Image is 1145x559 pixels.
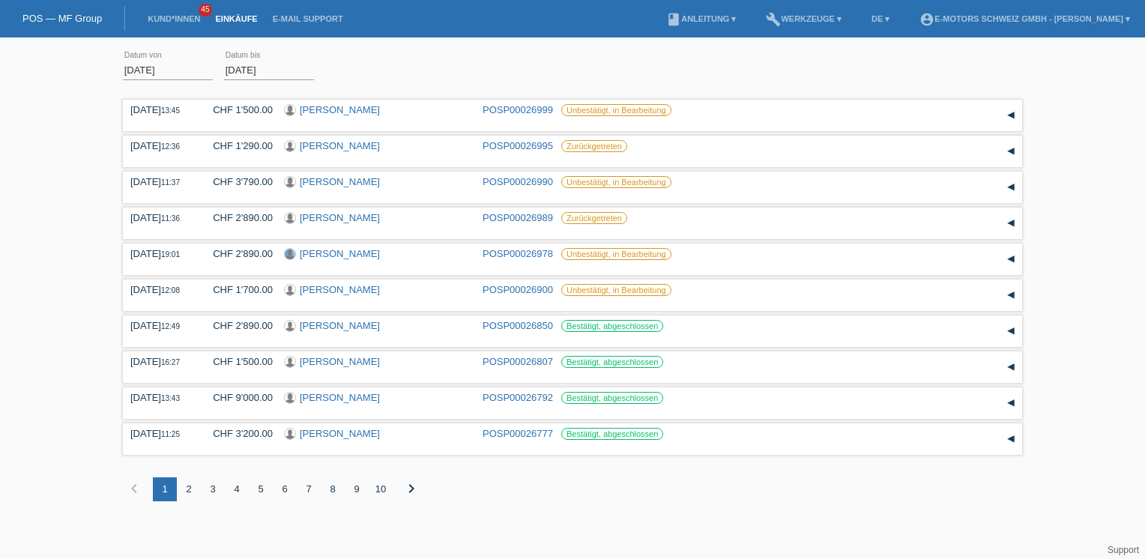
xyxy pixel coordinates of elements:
[161,178,180,187] span: 11:37
[202,356,273,367] div: CHF 1'500.00
[300,356,380,367] a: [PERSON_NAME]
[300,320,380,331] a: [PERSON_NAME]
[483,104,553,115] a: POSP00026999
[659,14,743,23] a: bookAnleitung ▾
[130,428,190,439] div: [DATE]
[864,14,897,23] a: DE ▾
[300,176,380,187] a: [PERSON_NAME]
[300,392,380,403] a: [PERSON_NAME]
[177,477,201,501] div: 2
[202,104,273,115] div: CHF 1'500.00
[561,212,627,224] label: Zurückgetreten
[130,104,190,115] div: [DATE]
[161,322,180,330] span: 12:49
[1000,284,1022,306] div: auf-/zuklappen
[161,106,180,115] span: 13:45
[369,477,393,501] div: 10
[140,14,208,23] a: Kund*innen
[321,477,345,501] div: 8
[161,358,180,366] span: 16:27
[561,428,663,440] label: Bestätigt, abgeschlossen
[202,392,273,403] div: CHF 9'000.00
[22,13,102,24] a: POS — MF Group
[300,140,380,151] a: [PERSON_NAME]
[300,104,380,115] a: [PERSON_NAME]
[666,12,681,27] i: book
[1000,212,1022,235] div: auf-/zuklappen
[300,212,380,223] a: [PERSON_NAME]
[199,4,212,16] span: 45
[161,142,180,151] span: 12:36
[130,140,190,151] div: [DATE]
[1000,104,1022,127] div: auf-/zuklappen
[483,356,553,367] a: POSP00026807
[273,477,297,501] div: 6
[161,250,180,259] span: 19:01
[483,284,553,295] a: POSP00026900
[483,140,553,151] a: POSP00026995
[130,356,190,367] div: [DATE]
[912,14,1138,23] a: account_circleE-Motors Schweiz GmbH - [PERSON_NAME] ▾
[1000,140,1022,163] div: auf-/zuklappen
[249,477,273,501] div: 5
[130,248,190,259] div: [DATE]
[202,248,273,259] div: CHF 2'890.00
[153,477,177,501] div: 1
[483,212,553,223] a: POSP00026989
[483,320,553,331] a: POSP00026850
[1000,428,1022,450] div: auf-/zuklappen
[125,480,143,498] i: chevron_left
[561,356,663,368] label: Bestätigt, abgeschlossen
[130,320,190,331] div: [DATE]
[483,428,553,439] a: POSP00026777
[161,214,180,223] span: 11:36
[297,477,321,501] div: 7
[202,212,273,223] div: CHF 2'890.00
[483,248,553,259] a: POSP00026978
[402,480,420,498] i: chevron_right
[202,176,273,187] div: CHF 3'790.00
[483,176,553,187] a: POSP00026990
[1000,356,1022,378] div: auf-/zuklappen
[300,428,380,439] a: [PERSON_NAME]
[758,14,849,23] a: buildWerkzeuge ▾
[300,248,380,259] a: [PERSON_NAME]
[1000,392,1022,414] div: auf-/zuklappen
[202,140,273,151] div: CHF 1'290.00
[202,428,273,439] div: CHF 3'200.00
[561,392,663,404] label: Bestätigt, abgeschlossen
[1108,545,1139,555] a: Support
[208,14,265,23] a: Einkäufe
[561,176,671,188] label: Unbestätigt, in Bearbeitung
[265,14,351,23] a: E-Mail Support
[561,320,663,332] label: Bestätigt, abgeschlossen
[561,140,627,152] label: Zurückgetreten
[300,284,380,295] a: [PERSON_NAME]
[202,284,273,295] div: CHF 1'700.00
[130,392,190,403] div: [DATE]
[1000,248,1022,271] div: auf-/zuklappen
[161,430,180,438] span: 11:25
[561,284,671,296] label: Unbestätigt, in Bearbeitung
[1000,320,1022,342] div: auf-/zuklappen
[161,286,180,294] span: 12:08
[130,212,190,223] div: [DATE]
[130,284,190,295] div: [DATE]
[202,320,273,331] div: CHF 2'890.00
[161,394,180,402] span: 13:43
[1000,176,1022,199] div: auf-/zuklappen
[201,477,225,501] div: 3
[345,477,369,501] div: 9
[766,12,781,27] i: build
[561,104,671,116] label: Unbestätigt, in Bearbeitung
[225,477,249,501] div: 4
[483,392,553,403] a: POSP00026792
[561,248,671,260] label: Unbestätigt, in Bearbeitung
[130,176,190,187] div: [DATE]
[919,12,934,27] i: account_circle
